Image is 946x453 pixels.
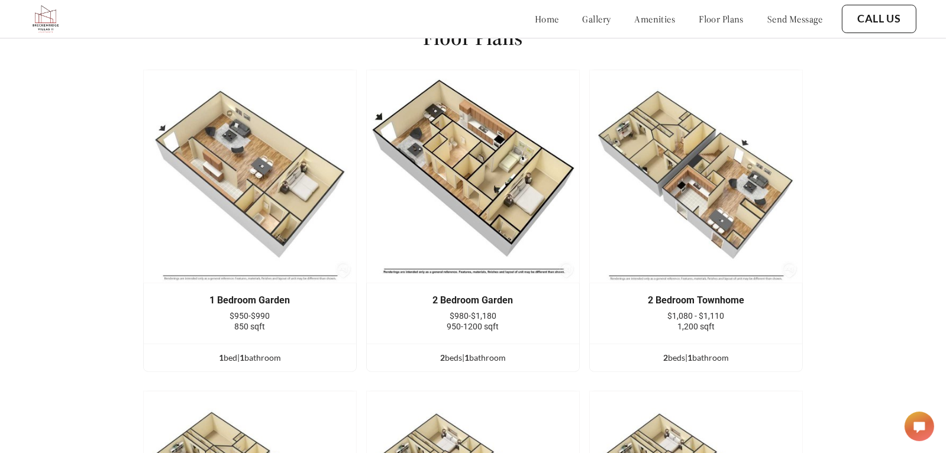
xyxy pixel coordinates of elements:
div: 1 Bedroom Garden [162,295,338,306]
div: bed | bathroom [144,351,356,364]
a: home [535,13,559,25]
span: 1,200 sqft [677,322,715,331]
img: example [589,70,803,283]
a: Call Us [857,12,901,25]
span: 1 [219,352,224,363]
span: 2 [663,352,668,363]
a: amenities [635,13,676,25]
h1: Floor Plans [424,24,523,51]
span: 950-1200 sqft [447,322,499,331]
a: floor plans [699,13,744,25]
img: Company logo [30,3,62,35]
span: $1,080 - $1,110 [668,311,725,321]
span: 850 sqft [235,322,266,331]
span: $950-$990 [230,311,270,321]
div: bed s | bathroom [367,351,579,364]
img: example [366,70,580,283]
span: $980-$1,180 [450,311,496,321]
div: 2 Bedroom Townhome [608,295,784,306]
a: gallery [583,13,611,25]
button: Call Us [842,5,916,33]
span: 1 [687,352,692,363]
span: 2 [440,352,445,363]
span: 1 [464,352,469,363]
a: send message [767,13,823,25]
div: 2 Bedroom Garden [385,295,561,306]
div: bed s | bathroom [590,351,802,364]
img: example [143,70,357,283]
span: 1 [240,352,244,363]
